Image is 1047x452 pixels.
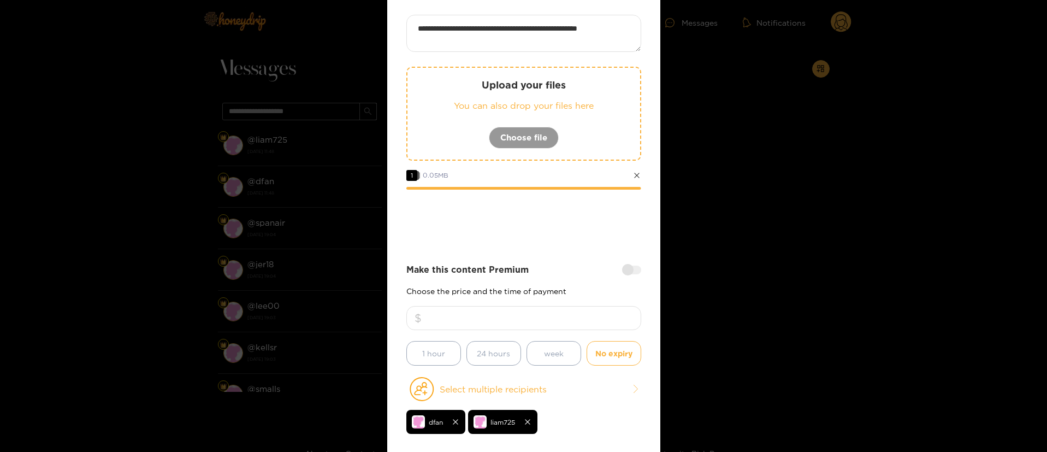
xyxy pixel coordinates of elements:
span: No expiry [595,347,632,360]
button: 1 hour [406,341,461,366]
p: Choose the price and the time of payment [406,287,641,295]
p: You can also drop your files here [429,99,618,112]
span: 24 hours [477,347,510,360]
button: Choose file [489,127,559,149]
button: week [527,341,581,366]
img: no-avatar.png [412,415,425,428]
span: liam725 [490,416,515,428]
p: Upload your files [429,79,618,91]
span: 1 hour [422,347,445,360]
strong: Make this content Premium [406,263,529,276]
button: No expiry [587,341,641,366]
span: 1 [406,170,417,181]
span: dfan [429,416,443,428]
span: 0.05 MB [423,172,448,179]
button: Select multiple recipients [406,377,641,402]
img: no-avatar.png [474,415,487,428]
span: week [544,347,564,360]
button: 24 hours [466,341,521,366]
